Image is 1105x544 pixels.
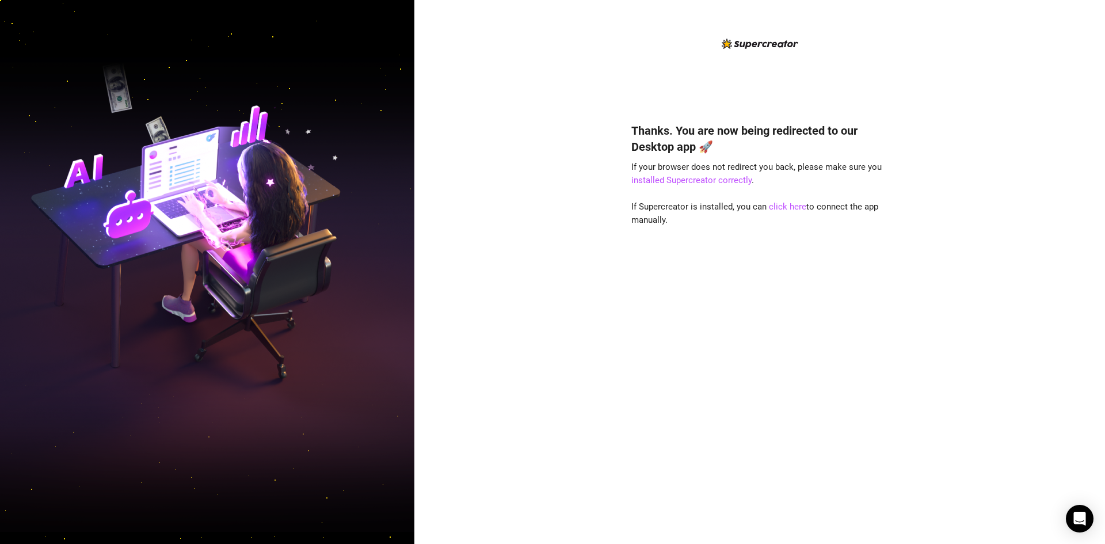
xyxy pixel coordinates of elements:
img: logo-BBDzfeDw.svg [722,39,798,49]
h4: Thanks. You are now being redirected to our Desktop app 🚀 [631,123,888,155]
a: installed Supercreator correctly [631,175,752,185]
a: click here [769,201,806,212]
span: If your browser does not redirect you back, please make sure you . [631,162,882,186]
span: If Supercreator is installed, you can to connect the app manually. [631,201,878,226]
div: Open Intercom Messenger [1066,505,1093,532]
